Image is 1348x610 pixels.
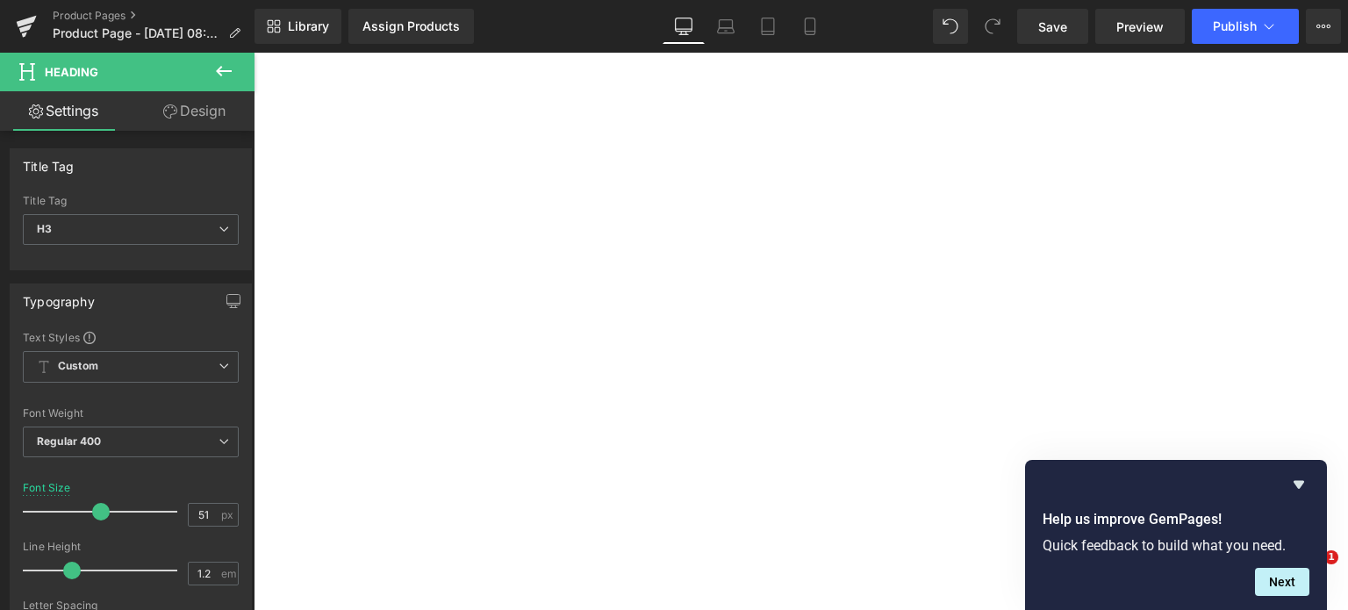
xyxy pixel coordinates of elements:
[255,9,341,44] a: New Library
[23,284,95,309] div: Typography
[37,434,102,448] b: Regular 400
[1324,550,1338,564] span: 1
[1116,18,1164,36] span: Preview
[1043,474,1309,596] div: Help us improve GemPages!
[53,26,221,40] span: Product Page - [DATE] 08:46:13
[1038,18,1067,36] span: Save
[23,149,75,174] div: Title Tag
[23,195,239,207] div: Title Tag
[663,9,705,44] a: Desktop
[221,509,236,520] span: px
[58,359,98,374] b: Custom
[705,9,747,44] a: Laptop
[747,9,789,44] a: Tablet
[1306,9,1341,44] button: More
[23,407,239,420] div: Font Weight
[288,18,329,34] span: Library
[975,9,1010,44] button: Redo
[1255,568,1309,596] button: Next question
[1043,509,1309,530] h2: Help us improve GemPages!
[933,9,968,44] button: Undo
[362,19,460,33] div: Assign Products
[221,568,236,579] span: em
[23,330,239,344] div: Text Styles
[1192,9,1299,44] button: Publish
[45,65,98,79] span: Heading
[1213,19,1257,33] span: Publish
[23,482,71,494] div: Font Size
[53,9,255,23] a: Product Pages
[23,541,239,553] div: Line Height
[789,9,831,44] a: Mobile
[1043,537,1309,554] p: Quick feedback to build what you need.
[131,91,258,131] a: Design
[37,222,52,235] b: H3
[1288,474,1309,495] button: Hide survey
[1095,9,1185,44] a: Preview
